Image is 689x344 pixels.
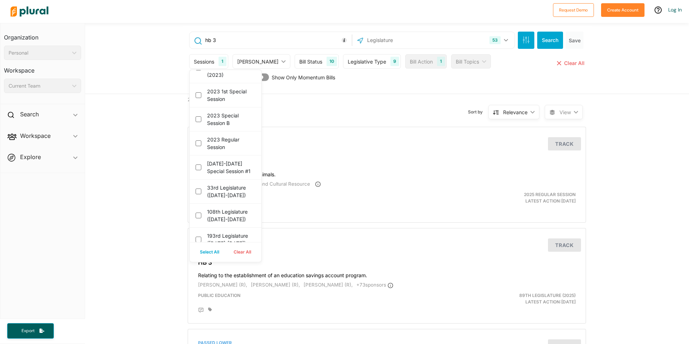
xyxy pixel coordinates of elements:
h4: Animal abuse-predatory animals. [198,168,576,178]
div: Latest Action: [DATE] [452,191,581,204]
h3: HB 3 [198,259,576,266]
h3: [US_STATE] [198,148,576,155]
div: 9 [390,57,399,66]
span: 89th Legislature (2025) [519,293,576,298]
button: Clear All [226,247,258,257]
h4: Relating to the establishment of an education savings account program. [198,269,576,279]
div: Bill Action [410,58,433,65]
span: [PERSON_NAME] (R), [304,282,353,288]
button: Select All [193,247,226,257]
div: Legislative Type [348,58,386,65]
span: Show Only Momentum Bills [272,74,335,81]
span: Clear All [564,60,585,66]
h3: Organization [4,27,81,43]
div: Sessions [194,58,214,65]
button: Export [7,323,54,339]
div: Personal [9,49,69,57]
div: 1 [219,57,226,66]
a: Request Demo [553,6,594,13]
input: Enter keywords, bill # or legislator name [205,33,350,47]
button: 53 [487,33,513,47]
label: 33rd Legislature ([DATE]-[DATE]) [207,184,254,199]
span: Public Education [198,293,240,298]
div: Add tags [208,307,212,312]
span: 2025 Regular Session [524,192,576,197]
div: Add Position Statement [198,307,204,313]
h3: HB 3 [198,158,576,165]
button: Request Demo [553,3,594,17]
span: Export [17,328,39,334]
div: Latest Action: [DATE] [452,292,581,305]
div: 22 Results [182,94,285,121]
label: 108th Legislature ([DATE]-[DATE]) [207,208,254,223]
div: Tooltip anchor [341,37,347,43]
button: Save [566,32,583,49]
div: Bill Status [299,58,322,65]
span: View [559,108,571,116]
span: Search Filters [522,36,530,42]
span: [PERSON_NAME] (R), [198,282,247,288]
a: Log In [668,6,682,13]
button: Create Account [601,3,645,17]
a: Create Account [601,6,645,13]
button: Track [548,137,581,150]
div: Introduced [198,138,576,144]
div: 1 [437,57,445,66]
h3: Workspace [4,60,81,76]
div: Introduced [198,239,576,245]
div: Current Team [9,82,69,90]
div: 10 [327,57,337,66]
input: Legislature [366,33,443,47]
label: [DATE]-[DATE] Special Session #1 [207,160,254,175]
label: 2023 Regular Session [207,136,254,151]
div: [PERSON_NAME] [237,58,278,65]
span: + 73 sponsor s [356,282,393,288]
button: Clear All [556,54,586,72]
span: Sort by [468,109,488,115]
div: Relevance [503,108,528,116]
label: 2023 1st Special Session [207,88,254,103]
button: Search [537,32,563,49]
span: [PERSON_NAME] (R), [251,282,300,288]
label: 193rd Legislature ([DATE]-[DATE]) [207,232,254,247]
label: 2023 Special Session B [207,112,254,127]
div: Bill Topics [456,58,479,65]
h2: Search [20,110,39,118]
div: 53 [489,36,501,44]
button: Track [548,238,581,252]
h3: [US_STATE] [198,249,576,256]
